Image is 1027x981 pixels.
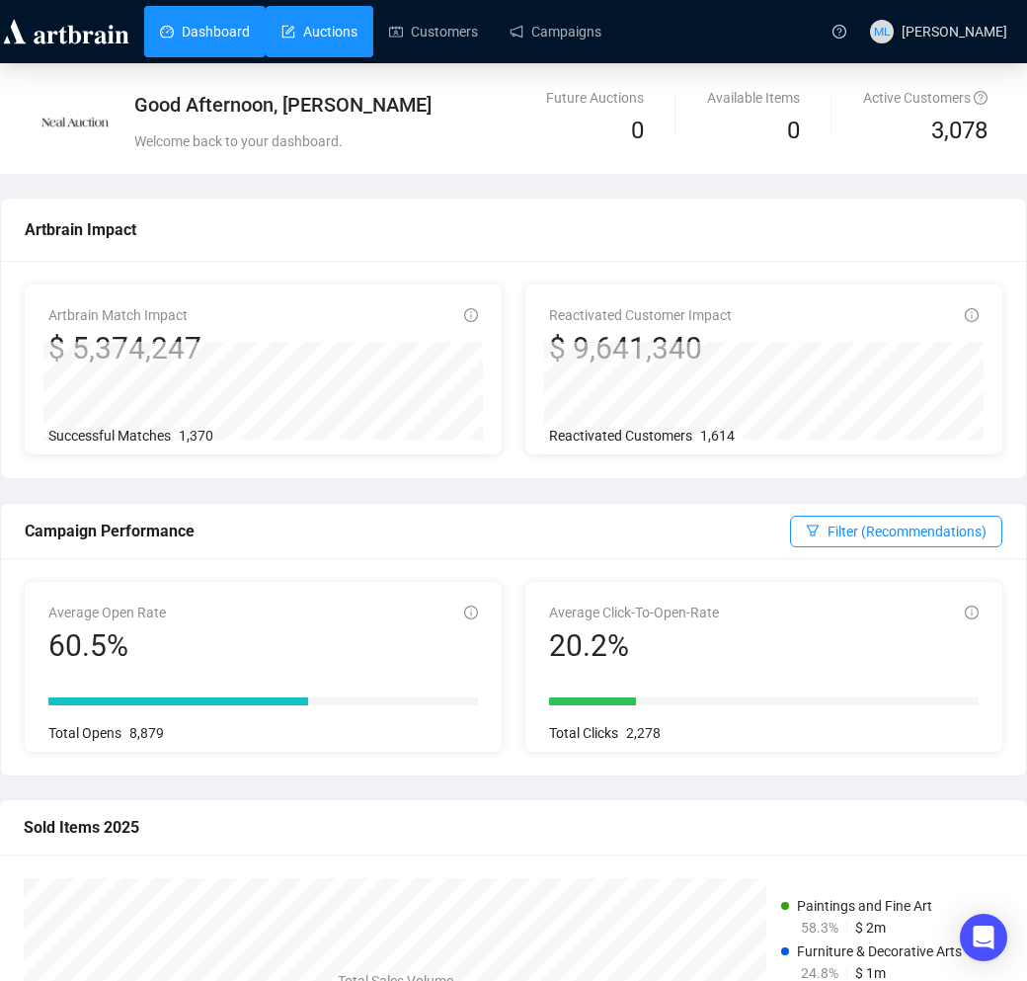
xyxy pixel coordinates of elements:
span: $ 2m [855,920,886,936]
span: Total Opens [48,725,121,741]
div: Sold Items 2025 [24,815,1003,840]
div: Open Intercom Messenger [960,914,1007,961]
div: Future Auctions [546,87,644,109]
span: Total Clicks [549,725,618,741]
span: filter [806,524,820,537]
span: 0 [631,117,644,144]
span: Filter (Recommendations) [828,521,987,542]
span: 0 [787,117,800,144]
span: Paintings and Fine Art [797,898,932,914]
span: 58.3% [801,920,838,936]
span: info-circle [965,308,979,322]
span: Average Open Rate [48,605,166,620]
div: Artbrain Impact [25,217,1002,242]
span: info-circle [464,308,478,322]
span: [PERSON_NAME] [902,24,1007,40]
div: Welcome back to your dashboard. [134,130,643,152]
span: Artbrain Match Impact [48,307,188,323]
span: 3,078 [931,113,987,150]
div: Available Items [707,87,800,109]
span: Active Customers [863,90,987,106]
div: Good Afternoon, [PERSON_NAME] [134,91,643,119]
div: Campaign Performance [25,519,790,543]
span: 24.8% [801,965,838,981]
a: Dashboard [160,6,250,57]
div: 60.5% [48,627,166,665]
span: ML [874,22,891,41]
span: Reactivated Customer Impact [549,307,732,323]
span: Successful Matches [48,428,171,444]
a: Campaigns [510,6,601,57]
span: question-circle [832,25,846,39]
img: 5fa3ba0f452f7d000d08ed65.jpg [40,88,110,157]
span: Reactivated Customers [549,428,692,444]
span: Furniture & Decorative Arts [797,943,962,959]
span: 1,614 [700,428,735,444]
span: 8,879 [129,725,164,741]
span: info-circle [965,606,979,619]
span: question-circle [974,91,987,105]
span: 1,370 [179,428,213,444]
button: Filter (Recommendations) [790,516,1002,547]
span: Average Click-To-Open-Rate [549,605,719,620]
div: 20.2% [549,627,719,665]
a: Auctions [281,6,357,57]
span: info-circle [464,606,478,619]
div: $ 5,374,247 [48,330,201,368]
span: $ 1m [855,965,886,981]
a: Customers [389,6,478,57]
span: 2,278 [626,725,661,741]
div: $ 9,641,340 [549,330,732,368]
